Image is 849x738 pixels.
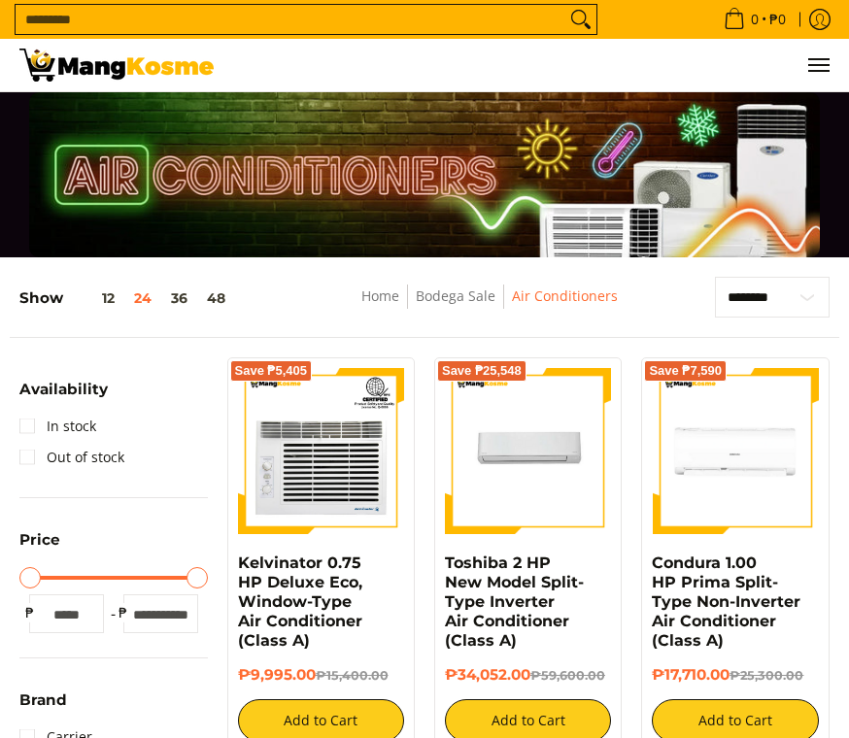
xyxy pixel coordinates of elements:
span: Price [19,532,60,547]
nav: Breadcrumbs [298,285,681,328]
a: Kelvinator 0.75 HP Deluxe Eco, Window-Type Air Conditioner (Class A) [238,553,362,650]
summary: Open [19,382,108,411]
button: 36 [161,290,197,306]
img: Bodega Sale Aircon l Mang Kosme: Home Appliances Warehouse Sale [19,49,214,82]
span: ₱0 [766,13,789,26]
a: Bodega Sale [416,286,495,305]
button: Search [565,5,596,34]
img: Kelvinator 0.75 HP Deluxe Eco, Window-Type Air Conditioner (Class A) [238,368,404,534]
button: Menu [806,39,830,91]
button: 48 [197,290,235,306]
button: 12 [63,290,124,306]
span: ₱ [19,603,39,622]
del: ₱25,300.00 [730,668,803,683]
summary: Open [19,532,60,561]
span: Save ₱5,405 [235,365,308,377]
a: In stock [19,411,96,442]
a: Air Conditioners [512,286,618,305]
span: • [718,9,792,30]
del: ₱59,600.00 [530,668,605,683]
del: ₱15,400.00 [316,668,389,683]
img: Condura 1.00 HP Prima Split-Type Non-Inverter Air Conditioner (Class A) [652,368,818,534]
img: Toshiba 2 HP New Model Split-Type Inverter Air Conditioner (Class A) [445,368,611,534]
span: ₱ [114,603,133,622]
a: Home [361,286,399,305]
h6: ₱17,710.00 [652,665,818,685]
a: Out of stock [19,442,124,473]
span: 0 [748,13,762,26]
summary: Open [19,692,67,721]
h6: ₱34,052.00 [445,665,611,685]
span: Save ₱25,548 [442,365,522,377]
nav: Main Menu [233,39,830,91]
button: 24 [124,290,161,306]
a: Condura 1.00 HP Prima Split-Type Non-Inverter Air Conditioner (Class A) [652,553,800,650]
span: Brand [19,692,67,707]
h5: Show [19,288,235,307]
span: Availability [19,382,108,396]
a: Toshiba 2 HP New Model Split-Type Inverter Air Conditioner (Class A) [445,553,584,650]
ul: Customer Navigation [233,39,830,91]
span: Save ₱7,590 [649,365,722,377]
h6: ₱9,995.00 [238,665,404,685]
